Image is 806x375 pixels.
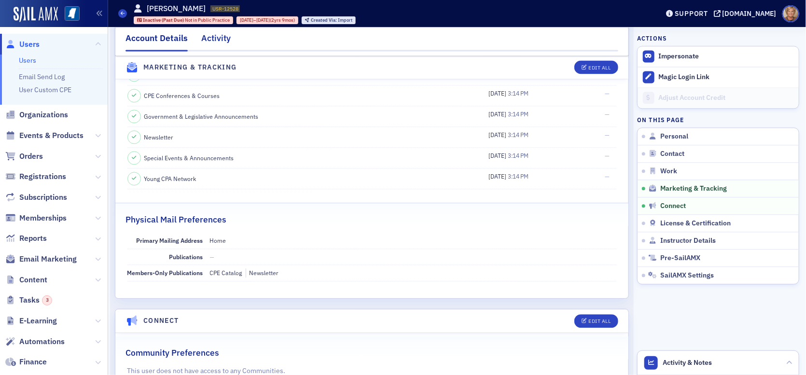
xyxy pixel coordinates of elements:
[488,110,508,118] span: [DATE]
[210,253,215,261] span: —
[605,152,610,159] span: —
[605,89,610,97] span: —
[19,233,47,244] span: Reports
[19,72,65,81] a: Email Send Log
[144,112,259,121] span: Government & Legislative Announcements
[65,6,80,21] img: SailAMX
[638,67,799,87] button: Magic Login Link
[5,295,52,306] a: Tasks3
[144,174,196,183] span: Young CPA Network
[19,295,52,306] span: Tasks
[210,236,226,244] span: Home
[660,167,677,176] span: Work
[125,213,226,226] h2: Physical Mail Preferences
[637,115,799,124] h4: On this page
[125,347,219,359] h2: Community Preferences
[663,358,712,368] span: Activity & Notes
[675,9,708,18] div: Support
[488,152,508,159] span: [DATE]
[5,130,83,141] a: Events & Products
[5,357,47,367] a: Finance
[147,3,206,14] h1: [PERSON_NAME]
[723,9,777,18] div: [DOMAIN_NAME]
[660,271,714,280] span: SailAMX Settings
[5,275,47,285] a: Content
[19,275,47,285] span: Content
[5,39,40,50] a: Users
[574,314,618,328] button: Edit All
[5,171,66,182] a: Registrations
[605,131,610,139] span: —
[5,254,77,264] a: Email Marketing
[5,316,57,326] a: E-Learning
[508,152,528,159] span: 3:14 PM
[19,316,57,326] span: E-Learning
[240,17,295,23] div: – (2yrs 9mos)
[714,10,780,17] button: [DOMAIN_NAME]
[143,62,237,72] h4: Marketing & Tracking
[137,236,203,244] span: Primary Mailing Address
[236,16,298,24] div: 2022-09-13 00:00:00
[240,17,253,23] span: [DATE]
[19,151,43,162] span: Orders
[14,7,58,22] img: SailAMX
[144,133,174,141] span: Newsletter
[605,172,610,180] span: —
[605,110,610,118] span: —
[58,6,80,23] a: View Homepage
[660,236,716,245] span: Instructor Details
[19,171,66,182] span: Registrations
[143,17,185,23] span: Inactive (Past Due)
[660,132,688,141] span: Personal
[488,172,508,180] span: [DATE]
[144,91,220,100] span: CPE Conferences & Courses
[508,172,528,180] span: 3:14 PM
[311,18,352,23] div: Import
[508,89,528,97] span: 3:14 PM
[660,184,727,193] span: Marketing & Tracking
[660,150,684,158] span: Contact
[19,39,40,50] span: Users
[782,5,799,22] span: Profile
[508,110,528,118] span: 3:14 PM
[5,213,67,223] a: Memberships
[638,87,799,108] a: Adjust Account Credit
[5,336,65,347] a: Automations
[212,5,238,12] span: USR-12528
[143,316,179,326] h4: Connect
[210,268,242,277] div: CPE Catalog
[5,151,43,162] a: Orders
[19,213,67,223] span: Memberships
[659,94,794,102] div: Adjust Account Credit
[5,192,67,203] a: Subscriptions
[508,131,528,139] span: 3:14 PM
[42,295,52,306] div: 3
[19,85,71,94] a: User Custom CPE
[637,34,667,42] h4: Actions
[588,65,611,70] div: Edit All
[134,16,234,24] div: Inactive (Past Due): Inactive (Past Due): Not in Public Practice
[660,254,700,263] span: Pre-SailAMX
[201,32,231,50] div: Activity
[488,89,508,97] span: [DATE]
[185,17,230,23] span: Not in Public Practice
[660,219,731,228] span: License & Certification
[588,319,611,324] div: Edit All
[256,17,270,23] span: [DATE]
[302,16,356,24] div: Created Via: Import
[659,52,699,61] button: Impersonate
[574,61,618,74] button: Edit All
[125,32,188,51] div: Account Details
[19,192,67,203] span: Subscriptions
[5,110,68,120] a: Organizations
[127,269,203,277] span: Members-Only Publications
[488,131,508,139] span: [DATE]
[144,153,234,162] span: Special Events & Announcements
[19,254,77,264] span: Email Marketing
[19,130,83,141] span: Events & Products
[659,73,794,82] div: Magic Login Link
[311,17,338,23] span: Created Via :
[19,336,65,347] span: Automations
[246,268,279,277] div: Newsletter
